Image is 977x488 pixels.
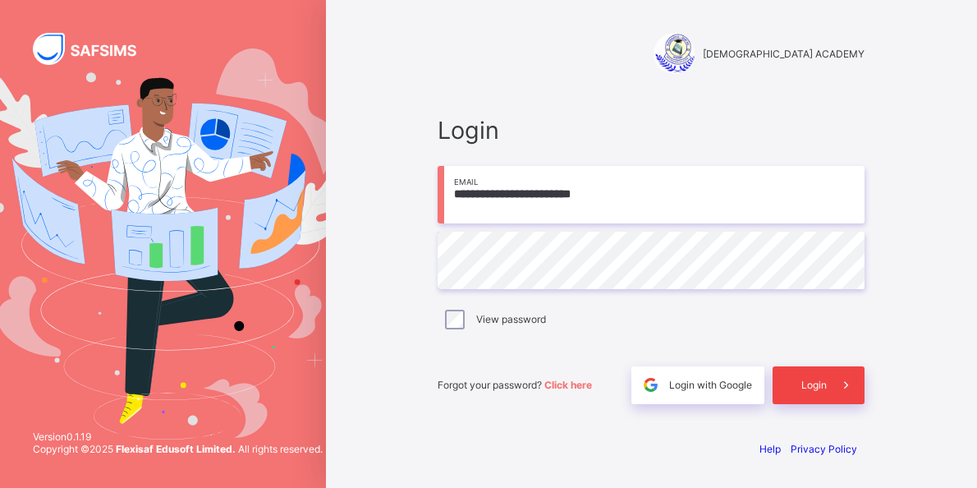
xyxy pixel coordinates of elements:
[438,379,592,391] span: Forgot your password?
[669,379,752,391] span: Login with Google
[544,379,592,391] a: Click here
[33,430,323,443] span: Version 0.1.19
[791,443,857,455] a: Privacy Policy
[33,33,156,65] img: SAFSIMS Logo
[438,116,865,145] span: Login
[801,379,827,391] span: Login
[703,48,865,60] span: [DEMOGRAPHIC_DATA] ACADEMY
[641,375,660,394] img: google.396cfc9801f0270233282035f929180a.svg
[759,443,781,455] a: Help
[476,313,546,325] label: View password
[33,443,323,455] span: Copyright © 2025 All rights reserved.
[116,443,236,455] strong: Flexisaf Edusoft Limited.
